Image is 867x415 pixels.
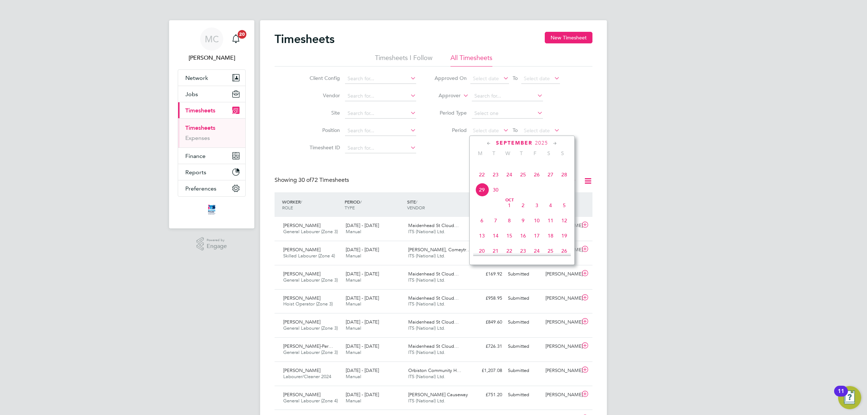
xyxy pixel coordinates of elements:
label: Period Type [434,110,467,116]
label: Timesheet ID [307,144,340,151]
span: 23 [516,244,530,258]
span: 27 [544,168,557,181]
a: MC[PERSON_NAME] [178,27,246,62]
div: £849.60 [467,316,505,328]
span: [PERSON_NAME] [283,319,320,325]
span: 3 [530,198,544,212]
button: Timesheets [178,102,245,118]
span: [DATE] - [DATE] [346,247,379,253]
span: F [528,150,542,157]
div: PERIOD [343,195,405,214]
span: [DATE] - [DATE] [346,295,379,301]
span: Timesheets [185,107,215,114]
button: Network [178,70,245,86]
a: Go to home page [178,204,246,215]
span: Skilled Labourer (Zone 4) [283,253,335,259]
a: Timesheets [185,124,215,131]
nav: Main navigation [169,20,254,228]
span: S [556,150,569,157]
span: [PERSON_NAME] [283,247,320,253]
span: ROLE [282,205,293,210]
div: Submitted [505,292,543,304]
span: VENDOR [407,205,425,210]
span: MC [205,34,219,44]
span: 30 [489,183,502,197]
span: S [542,150,556,157]
div: £824.49 [467,220,505,232]
label: Position [307,127,340,133]
button: Open Resource Center, 11 new notifications [838,386,861,409]
span: [DATE] - [DATE] [346,222,379,228]
span: To [510,73,520,83]
span: 72 Timesheets [298,176,349,184]
div: [PERSON_NAME] [543,268,580,280]
span: Maidenhead St Cloud… [408,319,459,325]
span: Manual [346,373,361,380]
div: [PERSON_NAME] [543,365,580,377]
span: Maidenhead St Cloud… [408,343,459,349]
span: 22 [475,168,489,181]
span: [PERSON_NAME], Comeytr… [408,247,471,253]
li: Timesheets I Follow [375,54,432,67]
span: 20 [238,30,246,39]
span: 22 [502,244,516,258]
div: £169.92 [467,244,505,256]
input: Search for... [472,91,543,101]
div: [PERSON_NAME] [543,316,580,328]
span: 14 [489,229,502,243]
span: 6 [475,214,489,227]
span: Finance [185,153,206,159]
div: Showing [275,176,350,184]
span: [PERSON_NAME] [283,222,320,228]
span: 28 [557,168,571,181]
span: Engage [207,243,227,249]
button: Reports [178,164,245,180]
span: Oct [502,198,516,202]
div: £726.31 [467,341,505,352]
span: 2025 [535,140,548,146]
span: Preferences [185,185,216,192]
span: / [416,199,417,205]
h2: Timesheets [275,32,335,46]
span: Select date [524,75,550,82]
span: Manual [346,349,361,355]
span: 26 [557,244,571,258]
span: Select date [473,75,499,82]
span: ITS (National) Ltd. [408,228,445,235]
span: 7 [489,214,502,227]
span: [PERSON_NAME] Causeway [408,392,468,398]
span: Network [185,74,208,81]
span: 25 [544,244,557,258]
span: 15 [502,229,516,243]
span: 1 [502,198,516,212]
span: Hoist Operator (Zone 3) [283,301,333,307]
img: itsconstruction-logo-retina.png [207,204,217,215]
span: General Labourer (Zone 3) [283,228,338,235]
span: Manual [346,277,361,283]
a: 20 [229,27,243,51]
span: 17 [530,229,544,243]
span: 2 [516,198,530,212]
span: Manual [346,398,361,404]
label: Period [434,127,467,133]
span: 9 [516,214,530,227]
span: Orbiston Community H… [408,367,461,373]
span: [DATE] - [DATE] [346,343,379,349]
span: Powered by [207,237,227,243]
span: General Labourer (Zone 3) [283,277,338,283]
div: SITE [405,195,468,214]
span: 4 [544,198,557,212]
input: Search for... [345,91,416,101]
span: ITS (National) Ltd. [408,325,445,331]
li: All Timesheets [450,54,492,67]
span: [PERSON_NAME] [283,367,320,373]
span: 11 [544,214,557,227]
span: Manual [346,325,361,331]
span: 8 [502,214,516,227]
span: ITS (National) Ltd. [408,398,445,404]
label: Vendor [307,92,340,99]
input: Select one [472,108,543,119]
span: T [487,150,501,157]
span: 12 [557,214,571,227]
span: Maidenhead St Cloud… [408,222,459,228]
